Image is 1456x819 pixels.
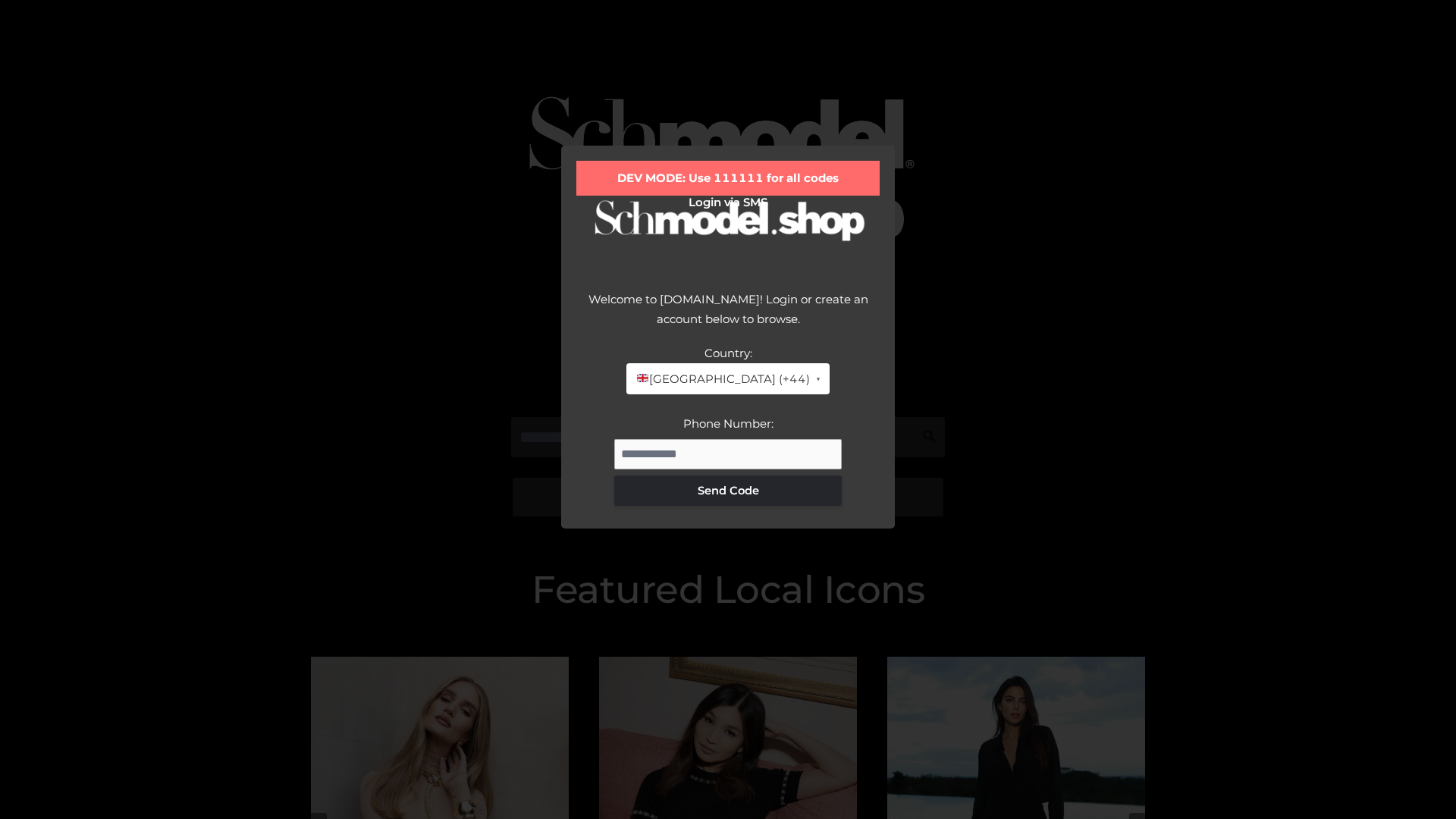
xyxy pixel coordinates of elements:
[614,475,842,506] button: Send Code
[637,372,648,384] img: 🇬🇧
[683,416,773,431] label: Phone Number:
[704,346,752,360] label: Country:
[576,161,880,196] div: DEV MODE: Use 111111 for all codes
[576,290,880,344] div: Welcome to [DOMAIN_NAME]! Login or create an account below to browse.
[635,369,809,389] span: [GEOGRAPHIC_DATA] (+44)
[576,196,880,209] h2: Login via SMS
